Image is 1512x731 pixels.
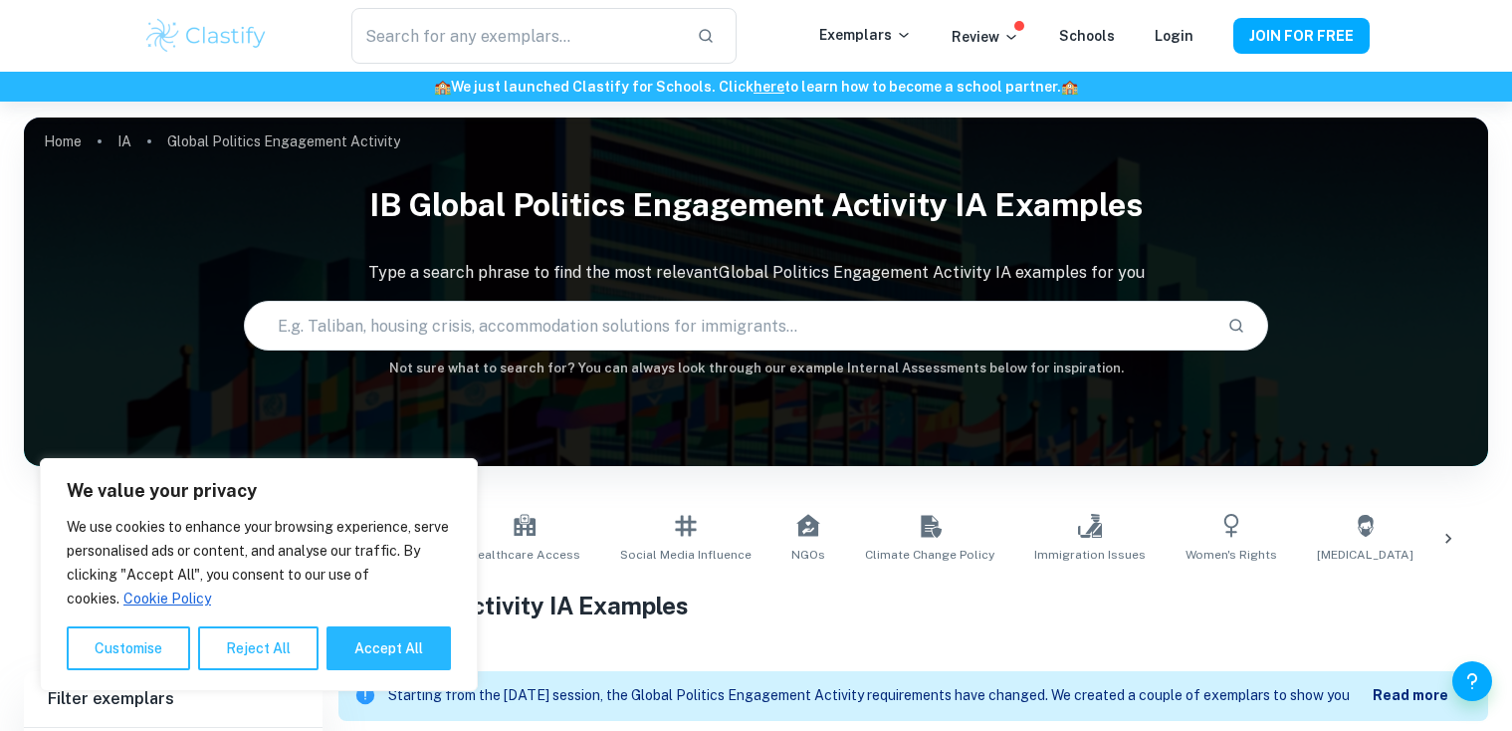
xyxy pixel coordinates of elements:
[245,298,1212,354] input: E.g. Taliban, housing crisis, accommodation solutions for immigrants...
[952,26,1019,48] p: Review
[167,130,400,152] p: Global Politics Engagement Activity
[44,127,82,155] a: Home
[434,79,451,95] span: 🏫
[143,16,270,56] img: Clastify logo
[351,8,680,64] input: Search for any exemplars...
[1034,546,1146,564] span: Immigration Issues
[117,127,131,155] a: IA
[24,671,323,727] h6: Filter exemplars
[198,626,319,670] button: Reject All
[1059,28,1115,44] a: Schools
[620,546,752,564] span: Social Media Influence
[98,588,1415,623] h1: All Global Politics Engagement Activity IA Examples
[865,546,994,564] span: Climate Change Policy
[819,24,912,46] p: Exemplars
[388,685,1373,707] p: Starting from the [DATE] session, the Global Politics Engagement Activity requirements have chang...
[469,546,580,564] span: Healthcare Access
[4,76,1508,98] h6: We just launched Clastify for Schools. Click to learn how to become a school partner.
[326,626,451,670] button: Accept All
[1155,28,1193,44] a: Login
[40,458,478,691] div: We value your privacy
[67,515,451,610] p: We use cookies to enhance your browsing experience, serve personalised ads or content, and analys...
[1373,687,1448,703] b: Read more
[754,79,784,95] a: here
[24,261,1488,285] p: Type a search phrase to find the most relevant Global Politics Engagement Activity IA examples fo...
[67,479,451,503] p: We value your privacy
[791,546,825,564] span: NGOs
[1452,661,1492,701] button: Help and Feedback
[1219,309,1253,343] button: Search
[1186,546,1277,564] span: Women's Rights
[24,173,1488,237] h1: IB Global Politics Engagement Activity IA examples
[122,590,212,608] a: Cookie Policy
[1233,18,1370,54] button: JOIN FOR FREE
[1061,79,1078,95] span: 🏫
[24,359,1488,378] h6: Not sure what to search for? You can always look through our example Internal Assessments below f...
[1317,546,1413,564] span: [MEDICAL_DATA]
[67,626,190,670] button: Customise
